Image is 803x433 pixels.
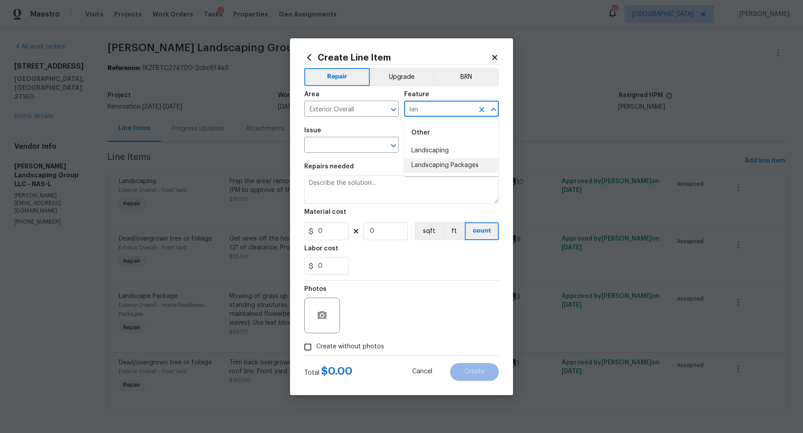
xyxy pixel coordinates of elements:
button: count [465,222,499,240]
span: Create without photos [316,342,384,351]
span: $ 0.00 [321,366,352,376]
h5: Repairs needed [304,163,354,170]
button: Repair [304,68,370,86]
div: Total [304,367,352,377]
li: Landscaping Packages [404,158,499,173]
li: Landscaping [404,143,499,158]
span: Create [464,368,484,375]
h5: Feature [404,91,429,98]
h5: Issue [304,127,321,134]
h5: Area [304,91,319,98]
button: Clear [476,103,488,116]
h2: Create Line Item [304,53,491,62]
button: BRN [433,68,499,86]
button: Open [387,139,400,152]
button: Open [387,103,400,116]
span: Cancel [412,368,432,375]
h5: Photos [304,286,327,292]
div: Other [404,122,499,143]
button: ft [443,222,465,240]
h5: Material cost [304,209,346,215]
h5: Labor cost [304,245,338,252]
button: Upgrade [370,68,434,86]
button: Close [487,103,500,116]
button: Cancel [398,363,447,381]
button: sqft [415,222,443,240]
button: Create [450,363,499,381]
